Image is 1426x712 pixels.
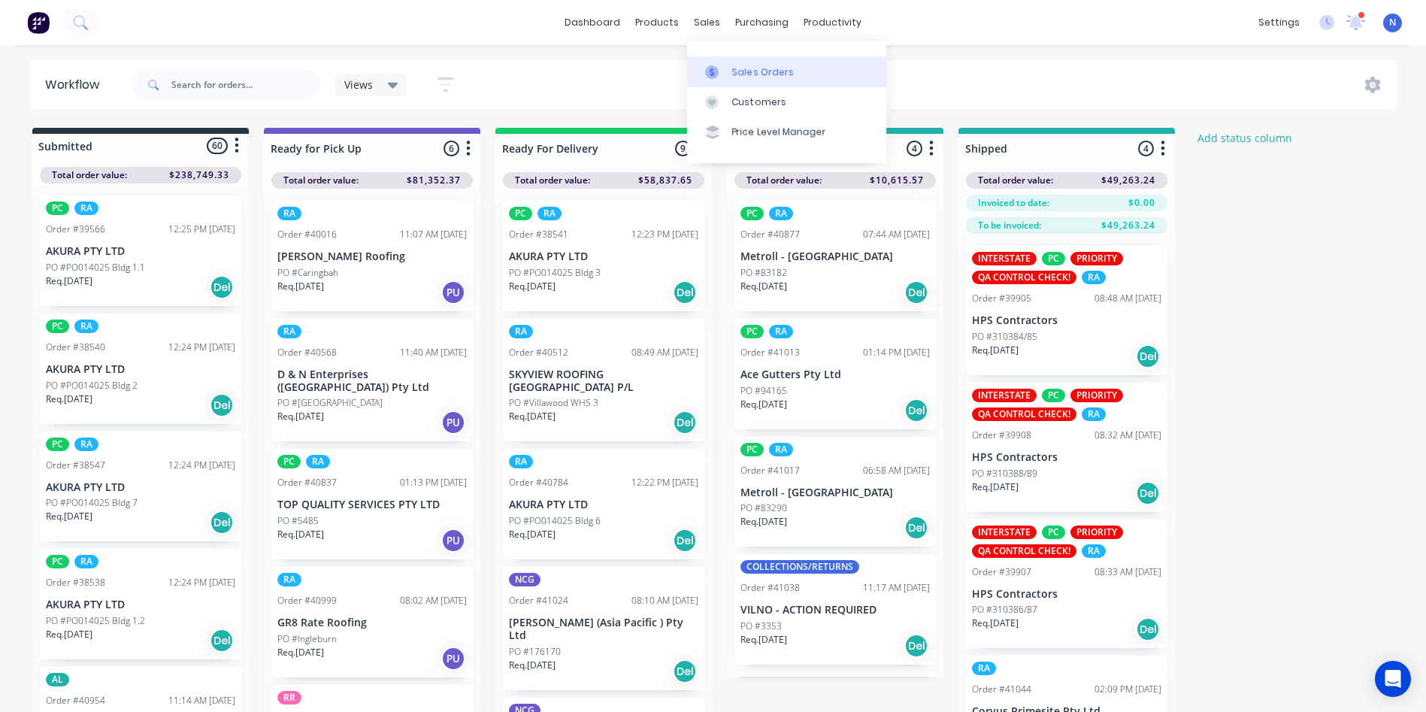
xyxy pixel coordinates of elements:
div: 07:44 AM [DATE] [863,228,930,241]
div: Order #39908 [972,429,1031,442]
div: PC [46,201,69,215]
p: Metroll - [GEOGRAPHIC_DATA] [740,486,930,499]
p: AKURA PTY LTD [509,250,698,263]
div: Order #40784 [509,476,568,489]
div: Order #41013 [740,346,800,359]
p: Metroll - [GEOGRAPHIC_DATA] [740,250,930,263]
p: PO #5485 [277,514,319,528]
div: Price Level Manager [732,126,826,139]
span: Total order value: [515,174,590,187]
div: PC [46,320,69,333]
div: PRIORITY [1070,526,1123,539]
span: $49,263.24 [1101,174,1155,187]
div: sales [686,11,728,34]
div: productivity [796,11,869,34]
div: RA [769,325,793,338]
div: RA [277,573,301,586]
div: 12:24 PM [DATE] [168,459,235,472]
div: INTERSTATE [972,389,1037,402]
div: Del [673,659,697,683]
p: Req. [DATE] [740,515,787,529]
div: Del [210,275,234,299]
div: RAOrder #4051208:49 AM [DATE]SKYVIEW ROOFING [GEOGRAPHIC_DATA] P/LPO #Villawood WHS 3Req.[DATE]Del [503,319,704,442]
p: TOP QUALITY SERVICES PTY LTD [277,498,467,511]
div: PC [46,438,69,451]
span: Total order value: [746,174,822,187]
p: Req. [DATE] [509,410,556,423]
div: RR [277,691,301,704]
div: INTERSTATE [972,526,1037,539]
div: RA [74,201,98,215]
div: NCGOrder #4102408:10 AM [DATE][PERSON_NAME] (Asia Pacific ) Pty LtdPO #176170Req.[DATE]Del [503,567,704,690]
div: Order #40837 [277,476,337,489]
div: Del [673,529,697,553]
div: 06:58 AM [DATE] [863,464,930,477]
div: Order #39566 [46,223,105,236]
p: Ace Gutters Pty Ltd [740,368,930,381]
a: Sales Orders [687,56,886,86]
p: Req. [DATE] [277,280,324,293]
span: Views [344,77,373,92]
div: RAOrder #4001611:07 AM [DATE][PERSON_NAME] RoofingPO #CaringbahReq.[DATE]PU [271,201,473,311]
p: PO #PO014025 Bldg 6 [509,514,601,528]
div: 11:14 AM [DATE] [168,694,235,707]
p: Req. [DATE] [46,510,92,523]
span: Total order value: [52,168,127,182]
p: AKURA PTY LTD [46,481,235,494]
div: PC [740,207,764,220]
div: RA [306,455,330,468]
p: HPS Contractors [972,314,1161,327]
div: Del [904,280,928,304]
div: RAOrder #4078412:22 PM [DATE]AKURA PTY LTDPO #PO014025 Bldg 6Req.[DATE]Del [503,449,704,559]
p: HPS Contractors [972,451,1161,464]
div: PU [441,280,465,304]
div: RA [537,207,562,220]
p: AKURA PTY LTD [46,598,235,611]
p: Req. [DATE] [509,528,556,541]
a: Price Level Manager [687,117,886,147]
p: PO #PO014025 Bldg 2 [46,379,138,392]
p: PO #PO014025 Bldg 1.1 [46,261,145,274]
p: PO #310388/89 [972,467,1037,480]
div: PCRAOrder #3854112:23 PM [DATE]AKURA PTY LTDPO #PO014025 Bldg 3Req.[DATE]Del [503,201,704,311]
input: Search for orders... [171,70,320,100]
span: $10,615.57 [870,174,924,187]
div: Customers [732,95,786,109]
p: Req. [DATE] [277,410,324,423]
div: RA [1082,408,1106,421]
p: Req. [DATE] [509,659,556,672]
div: INTERSTATEPCPRIORITYQA CONTROL CHECK!RAOrder #3990808:32 AM [DATE]HPS ContractorsPO #310388/89Req... [966,383,1167,512]
div: INTERSTATEPCPRIORITYQA CONTROL CHECK!RAOrder #3990708:33 AM [DATE]HPS ContractorsPO #310386/87Req... [966,520,1167,649]
div: QA CONTROL CHECK! [972,408,1076,421]
p: Req. [DATE] [972,480,1019,494]
p: PO #Caringbah [277,266,338,280]
div: 08:10 AM [DATE] [631,594,698,607]
img: Factory [27,11,50,34]
p: Req. [DATE] [740,398,787,411]
span: $49,263.24 [1101,219,1155,232]
div: Order #41038 [740,581,800,595]
p: PO #83182 [740,266,787,280]
div: COLLECTIONS/RETURNSOrder #4103811:17 AM [DATE]VILNO - ACTION REQUIREDPO #3353Req.[DATE]Del [734,554,936,665]
div: PC [509,207,532,220]
div: PC [46,555,69,568]
div: Sales Orders [732,65,794,79]
div: 12:25 PM [DATE] [168,223,235,236]
div: Del [210,511,234,535]
span: Total order value: [978,174,1053,187]
div: Del [210,393,234,417]
p: AKURA PTY LTD [46,245,235,258]
div: Del [904,398,928,423]
div: RA [769,443,793,456]
div: Del [1136,481,1160,505]
div: Order #40016 [277,228,337,241]
span: $81,352.37 [407,174,461,187]
div: 08:48 AM [DATE] [1094,292,1161,305]
div: PCRAOrder #3853812:24 PM [DATE]AKURA PTY LTDPO #PO014025 Bldg 1.2Req.[DATE]Del [40,549,241,659]
p: Req. [DATE] [740,280,787,293]
div: RA [509,325,533,338]
a: dashboard [557,11,628,34]
p: PO #Ingleburn [277,632,337,646]
span: Total order value: [283,174,359,187]
p: Req. [DATE] [509,280,556,293]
